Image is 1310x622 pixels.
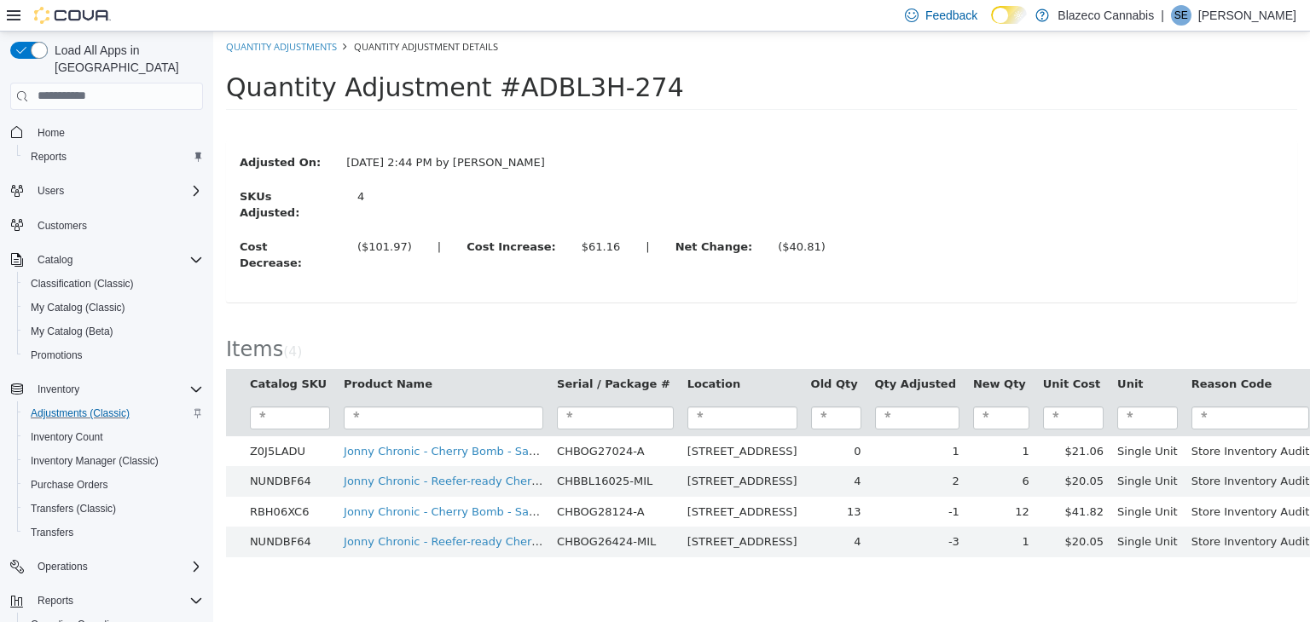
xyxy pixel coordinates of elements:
button: Location [474,344,530,361]
span: Transfers (Classic) [31,502,116,515]
button: Old Qty [598,344,648,361]
span: Items [13,306,70,330]
button: My Catalog (Classic) [17,296,210,320]
span: Adjustments (Classic) [31,406,130,420]
button: Adjustments (Classic) [17,401,210,425]
a: Jonny Chronic - Reefer-ready Cherry Bomb - Sativa - 7g [130,504,436,516]
button: My Catalog (Beta) [17,320,210,343]
label: | [420,207,449,224]
label: Net Change: [449,207,553,224]
td: -3 [655,495,753,526]
td: 13 [591,465,655,496]
button: Customers [3,213,210,238]
div: $61.16 [368,207,408,224]
td: Store Inventory Audit [971,405,1104,435]
a: Transfers [24,522,80,543]
td: Single Unit [897,405,971,435]
button: Inventory Manager (Classic) [17,449,210,473]
td: RBH06XC6 [30,465,124,496]
td: 12 [753,465,823,496]
span: Users [31,181,203,201]
label: SKUs Adjusted: [14,157,131,190]
button: Qty Adjusted [662,344,746,361]
button: Catalog [31,250,79,270]
span: [STREET_ADDRESS] [474,504,584,516]
td: Single Unit [897,495,971,526]
p: [PERSON_NAME] [1198,5,1296,26]
div: 4 [144,157,297,174]
span: Reports [24,147,203,167]
a: Classification (Classic) [24,274,141,294]
span: Quantity Adjustment #ADBL3H-274 [13,41,471,71]
span: [STREET_ADDRESS] [474,413,584,426]
span: My Catalog (Beta) [24,321,203,342]
span: Operations [38,560,88,573]
a: Jonny Chronic - Reefer-ready Cherry Bomb - Sativa - 7g [130,443,436,456]
td: NUNDBF64 [30,495,124,526]
button: Inventory Count [17,425,210,449]
button: Purchase Orders [17,473,210,497]
button: Catalog SKU [37,344,117,361]
button: Unit [904,344,933,361]
span: Feedback [925,7,977,24]
td: 4 [591,495,655,526]
span: SE [1174,5,1188,26]
a: Reports [24,147,73,167]
span: [STREET_ADDRESS] [474,474,584,487]
input: Dark Mode [991,6,1027,24]
span: Users [38,184,64,198]
span: Reports [38,594,73,608]
td: 2 [655,435,753,465]
span: Inventory [31,379,203,400]
span: Transfers (Classic) [24,498,203,519]
span: Customers [38,219,87,233]
span: Purchase Orders [24,475,203,495]
span: Adjustments (Classic) [24,403,203,423]
td: Z0J5LADU [30,405,124,435]
a: Inventory Manager (Classic) [24,451,165,471]
span: Reports [31,150,67,164]
div: ($101.97) [144,207,199,224]
td: 6 [753,435,823,465]
span: Inventory Count [24,427,203,447]
td: Store Inventory Audit [971,435,1104,465]
a: Jonny Chronic - Cherry Bomb - Sativa - 14g [130,474,368,487]
button: Reason Code [978,344,1063,361]
a: My Catalog (Classic) [24,297,132,318]
td: $20.05 [823,435,897,465]
label: Adjusted On: [14,123,120,140]
div: Sarah Ellis [1171,5,1191,26]
label: Cost Decrease: [14,207,131,240]
span: Reports [31,590,203,611]
span: Transfers [31,526,73,539]
button: Transfers (Classic) [17,497,210,521]
span: Inventory Count [31,430,103,444]
button: Reports [31,590,80,611]
span: Customers [31,215,203,236]
span: Classification (Classic) [24,274,203,294]
td: Single Unit [897,435,971,465]
td: -1 [655,465,753,496]
span: My Catalog (Beta) [31,325,113,338]
p: Blazeco Cannabis [1058,5,1154,26]
label: Cost Increase: [241,207,356,224]
a: My Catalog (Beta) [24,321,120,342]
a: Inventory Count [24,427,110,447]
td: 1 [753,405,823,435]
td: Single Unit [897,465,971,496]
span: Load All Apps in [GEOGRAPHIC_DATA] [48,42,203,76]
div: ($40.81) [565,207,612,224]
button: New Qty [760,344,816,361]
small: ( ) [70,313,89,328]
td: 0 [591,405,655,435]
div: [DATE] 2:44 PM by [PERSON_NAME] [120,123,345,140]
span: My Catalog (Classic) [24,297,203,318]
a: Transfers (Classic) [24,498,123,519]
span: Classification (Classic) [31,277,134,291]
button: Operations [3,555,210,579]
span: Promotions [24,345,203,366]
span: [STREET_ADDRESS] [474,443,584,456]
button: Users [31,181,71,201]
button: Users [3,179,210,203]
td: NUNDBF64 [30,435,124,465]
